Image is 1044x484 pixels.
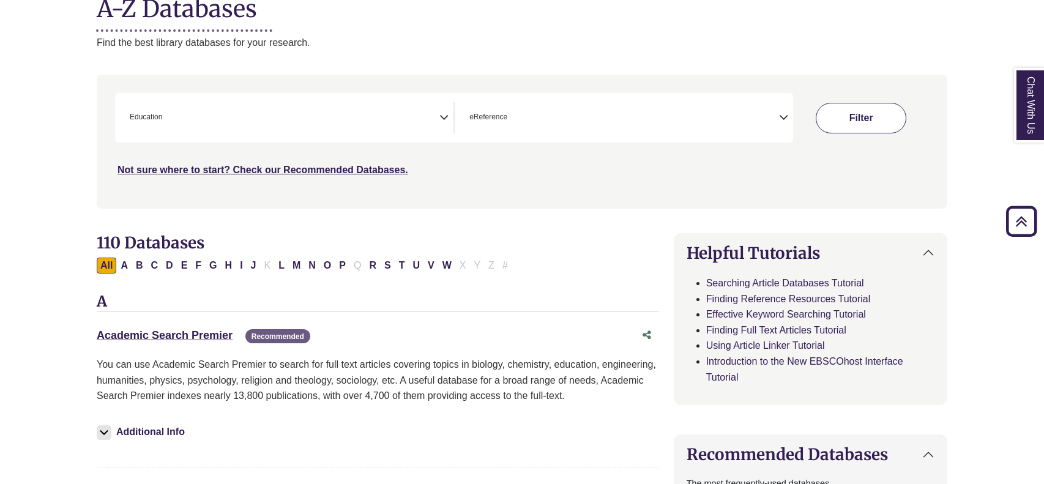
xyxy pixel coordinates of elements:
[439,258,455,274] button: Filter Results W
[510,114,515,124] textarea: Search
[97,233,204,253] span: 110 Databases
[236,258,246,274] button: Filter Results I
[192,258,205,274] button: Filter Results F
[816,103,906,133] button: Submit for Search Results
[674,435,947,474] button: Recommended Databases
[97,258,116,274] button: All
[177,258,192,274] button: Filter Results E
[706,309,866,319] a: Effective Keyword Searching Tutorial
[409,258,423,274] button: Filter Results U
[635,324,659,347] button: Share this database
[706,325,846,335] a: Finding Full Text Articles Tutorial
[395,258,409,274] button: Filter Results T
[706,278,864,288] a: Searching Article Databases Tutorial
[674,234,947,272] button: Helpful Tutorials
[97,329,233,341] a: Academic Search Premier
[97,357,659,404] p: You can use Academic Search Premier to search for full text articles covering topics in biology, ...
[117,258,132,274] button: Filter Results A
[247,258,260,274] button: Filter Results J
[165,114,170,124] textarea: Search
[130,111,162,123] span: Education
[706,340,825,351] a: Using Article Linker Tutorial
[365,258,380,274] button: Filter Results R
[424,258,438,274] button: Filter Results V
[206,258,220,274] button: Filter Results G
[381,258,395,274] button: Filter Results S
[245,329,310,343] span: Recommended
[97,293,659,311] h3: A
[320,258,335,274] button: Filter Results O
[125,111,162,123] li: Education
[132,258,147,274] button: Filter Results B
[1002,213,1041,229] a: Back to Top
[222,258,236,274] button: Filter Results H
[464,111,507,123] li: eReference
[469,111,507,123] span: eReference
[97,259,513,270] div: Alpha-list to filter by first letter of database name
[335,258,349,274] button: Filter Results P
[706,356,903,382] a: Introduction to the New EBSCOhost Interface Tutorial
[706,294,871,304] a: Finding Reference Resources Tutorial
[147,258,162,274] button: Filter Results C
[162,258,177,274] button: Filter Results D
[97,423,188,441] button: Additional Info
[97,35,947,51] p: Find the best library databases for your research.
[305,258,319,274] button: Filter Results N
[275,258,288,274] button: Filter Results L
[289,258,304,274] button: Filter Results M
[97,75,947,208] nav: Search filters
[117,165,408,175] a: Not sure where to start? Check our Recommended Databases.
